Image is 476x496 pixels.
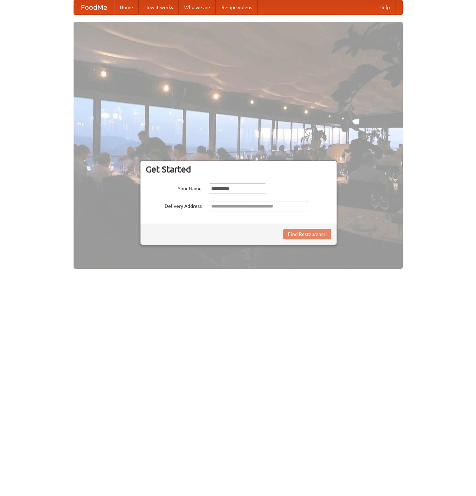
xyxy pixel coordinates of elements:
[139,0,179,14] a: How it works
[374,0,395,14] a: Help
[146,164,331,175] h3: Get Started
[146,183,202,192] label: Your Name
[114,0,139,14] a: Home
[146,201,202,210] label: Delivery Address
[283,229,331,239] button: Find Restaurants!
[74,0,114,14] a: FoodMe
[216,0,258,14] a: Recipe videos
[179,0,216,14] a: Who we are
